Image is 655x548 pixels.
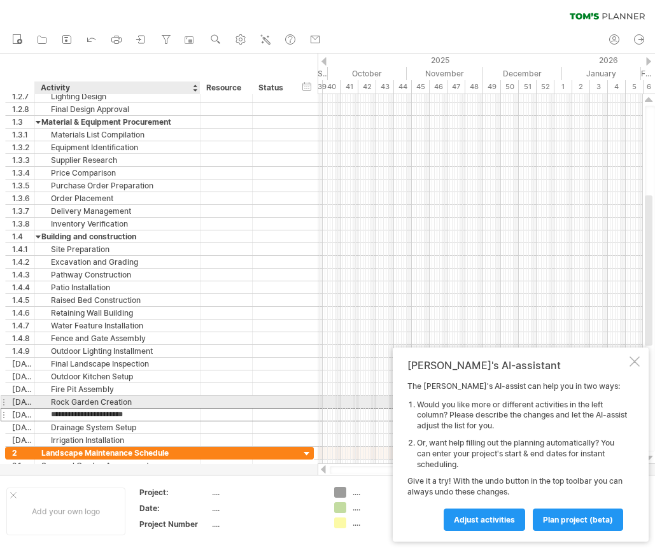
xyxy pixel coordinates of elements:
[554,80,572,94] div: 1
[12,230,34,242] div: 1.4
[412,80,430,94] div: 45
[41,460,194,472] div: Seasonal Garden Assessment
[454,515,515,524] span: Adjust activities
[407,359,627,372] div: [PERSON_NAME]'s AI-assistant
[572,80,590,94] div: 2
[358,80,376,94] div: 42
[41,154,194,166] div: Supplier Research
[41,256,194,268] div: Excavation and Grading
[341,80,358,94] div: 41
[444,509,525,531] a: Adjust activities
[41,421,194,433] div: Drainage System Setup
[12,116,34,128] div: 1.3
[12,256,34,268] div: 1.4.2
[41,345,194,357] div: Outdoor Lighting Installment
[41,243,194,255] div: Site Preparation
[41,141,194,153] div: Equipment Identification
[41,294,194,306] div: Raised Bed Construction
[41,447,194,459] div: Landscape Maintenance Schedule
[41,358,194,370] div: Final Landscape Inspection
[212,503,319,514] div: ....
[12,358,34,370] div: [DATE]
[41,307,194,319] div: Retaining Wall Building
[41,230,194,242] div: Building and construction
[12,409,34,421] div: [DATE]
[12,396,34,408] div: [DATE]
[626,80,644,94] div: 5
[407,67,483,80] div: November 2025
[41,320,194,332] div: Water Feature Installation
[12,281,34,293] div: 1.4.4
[519,80,537,94] div: 51
[323,80,341,94] div: 40
[608,80,626,94] div: 4
[12,129,34,141] div: 1.3.1
[6,488,125,535] div: Add your own logo
[41,81,193,94] div: Activity
[483,67,562,80] div: December 2025
[41,434,194,446] div: Irrigation Installation
[12,434,34,446] div: [DATE]
[12,320,34,332] div: 1.4.7
[41,370,194,383] div: Outdoor Kitchen Setup
[139,503,209,514] div: Date:
[41,269,194,281] div: Pathway Construction
[12,370,34,383] div: [DATE]
[12,345,34,357] div: 1.4.9
[417,400,627,432] li: Would you like more or different activities in the left column? Please describe the changes and l...
[501,80,519,94] div: 50
[407,381,627,530] div: The [PERSON_NAME]'s AI-assist can help you in two ways: Give it a try! With the undo button in th...
[353,487,422,498] div: ....
[12,294,34,306] div: 1.4.5
[590,80,608,94] div: 3
[543,515,613,524] span: plan project (beta)
[212,519,319,530] div: ....
[12,141,34,153] div: 1.3.2
[417,438,627,470] li: Or, want help filling out the planning automatically? You can enter your project's start & end da...
[12,447,34,459] div: 2
[12,332,34,344] div: 1.4.8
[41,116,194,128] div: Material & Equipment Procurement
[212,487,319,498] div: ....
[41,103,194,115] div: Final Design Approval
[41,205,194,217] div: Delivery Management
[12,269,34,281] div: 1.4.3
[12,218,34,230] div: 1.3.8
[376,80,394,94] div: 43
[206,81,245,94] div: Resource
[41,396,194,408] div: Rock Garden Creation
[41,383,194,395] div: Fire Pit Assembly
[12,103,34,115] div: 1.2.8
[12,307,34,319] div: 1.4.6
[465,80,483,94] div: 48
[537,80,554,94] div: 52
[353,502,422,513] div: ....
[12,383,34,395] div: [DATE]
[139,519,209,530] div: Project Number
[12,192,34,204] div: 1.3.6
[41,90,194,102] div: Lighting Design
[41,281,194,293] div: Patio Installation
[12,90,34,102] div: 1.2.7
[447,80,465,94] div: 47
[139,487,209,498] div: Project:
[12,205,34,217] div: 1.3.7
[12,167,34,179] div: 1.3.4
[41,179,194,192] div: Purchase Order Preparation
[328,67,407,80] div: October 2025
[562,67,641,80] div: January 2026
[12,243,34,255] div: 1.4.1
[41,192,194,204] div: Order Placement
[430,80,447,94] div: 46
[12,154,34,166] div: 1.3.3
[12,421,34,433] div: [DATE]
[394,80,412,94] div: 44
[483,80,501,94] div: 49
[258,81,286,94] div: Status
[41,218,194,230] div: Inventory Verification
[353,517,422,528] div: ....
[41,167,194,179] div: Price Comparison
[12,460,34,472] div: 2.1
[41,129,194,141] div: Materials List Compilation
[41,332,194,344] div: Fence and Gate Assembly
